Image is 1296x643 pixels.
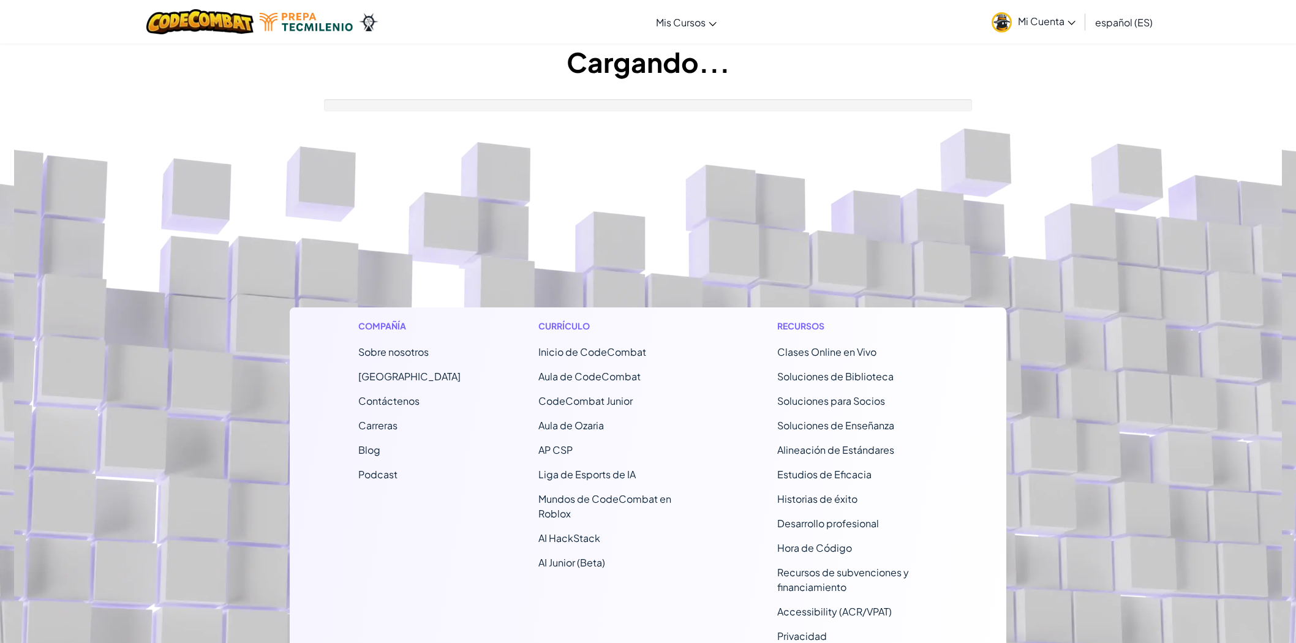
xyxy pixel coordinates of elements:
[777,394,885,407] a: Soluciones para Socios
[358,419,397,432] a: Carreras
[538,419,604,432] a: Aula de Ozaria
[777,370,894,383] a: Soluciones de Biblioteca
[777,541,852,554] a: Hora de Código
[777,320,938,333] h1: Recursos
[538,468,636,481] a: Liga de Esports de IA
[650,6,723,39] a: Mis Cursos
[992,12,1012,32] img: avatar
[358,443,380,456] a: Blog
[358,320,461,333] h1: Compañía
[538,556,605,569] a: AI Junior (Beta)
[1089,6,1159,39] a: español (ES)
[777,630,827,642] a: Privacidad
[538,394,633,407] a: CodeCombat Junior
[777,468,872,481] a: Estudios de Eficacia
[538,492,671,520] a: Mundos de CodeCombat en Roblox
[358,468,397,481] a: Podcast
[538,532,600,544] a: AI HackStack
[358,345,429,358] a: Sobre nosotros
[777,566,909,593] a: Recursos de subvenciones y financiamiento
[1018,15,1076,28] span: Mi Cuenta
[777,492,857,505] a: Historias de éxito
[777,419,894,432] a: Soluciones de Enseñanza
[538,443,573,456] a: AP CSP
[359,13,379,31] img: Ozaria
[358,394,420,407] span: Contáctenos
[260,13,353,31] img: Tecmilenio logo
[538,370,641,383] a: Aula de CodeCombat
[146,9,254,34] img: CodeCombat logo
[777,605,892,618] a: Accessibility (ACR/VPAT)
[777,345,876,358] a: Clases Online en Vivo
[656,16,706,29] span: Mis Cursos
[985,2,1082,41] a: Mi Cuenta
[1095,16,1153,29] span: español (ES)
[777,517,879,530] a: Desarrollo profesional
[358,370,461,383] a: [GEOGRAPHIC_DATA]
[777,443,894,456] a: Alineación de Estándares
[538,320,699,333] h1: Currículo
[538,345,646,358] span: Inicio de CodeCombat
